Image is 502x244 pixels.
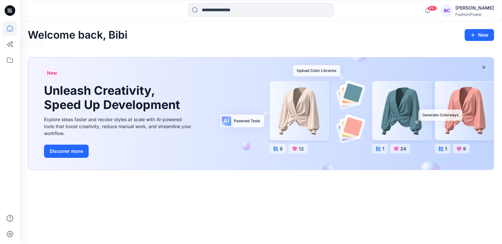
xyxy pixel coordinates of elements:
button: New [465,29,494,41]
span: 99+ [427,6,437,11]
div: FashionPower [455,12,494,17]
div: BC [441,5,453,17]
div: [PERSON_NAME] [455,4,494,12]
span: New [47,69,57,77]
button: Discover more [44,145,89,158]
a: Discover more [44,145,193,158]
div: Explore ideas faster and recolor styles at scale with AI-powered tools that boost creativity, red... [44,116,193,137]
h1: Unleash Creativity, Speed Up Development [44,84,183,112]
h2: Welcome back, Bibi [28,29,127,41]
